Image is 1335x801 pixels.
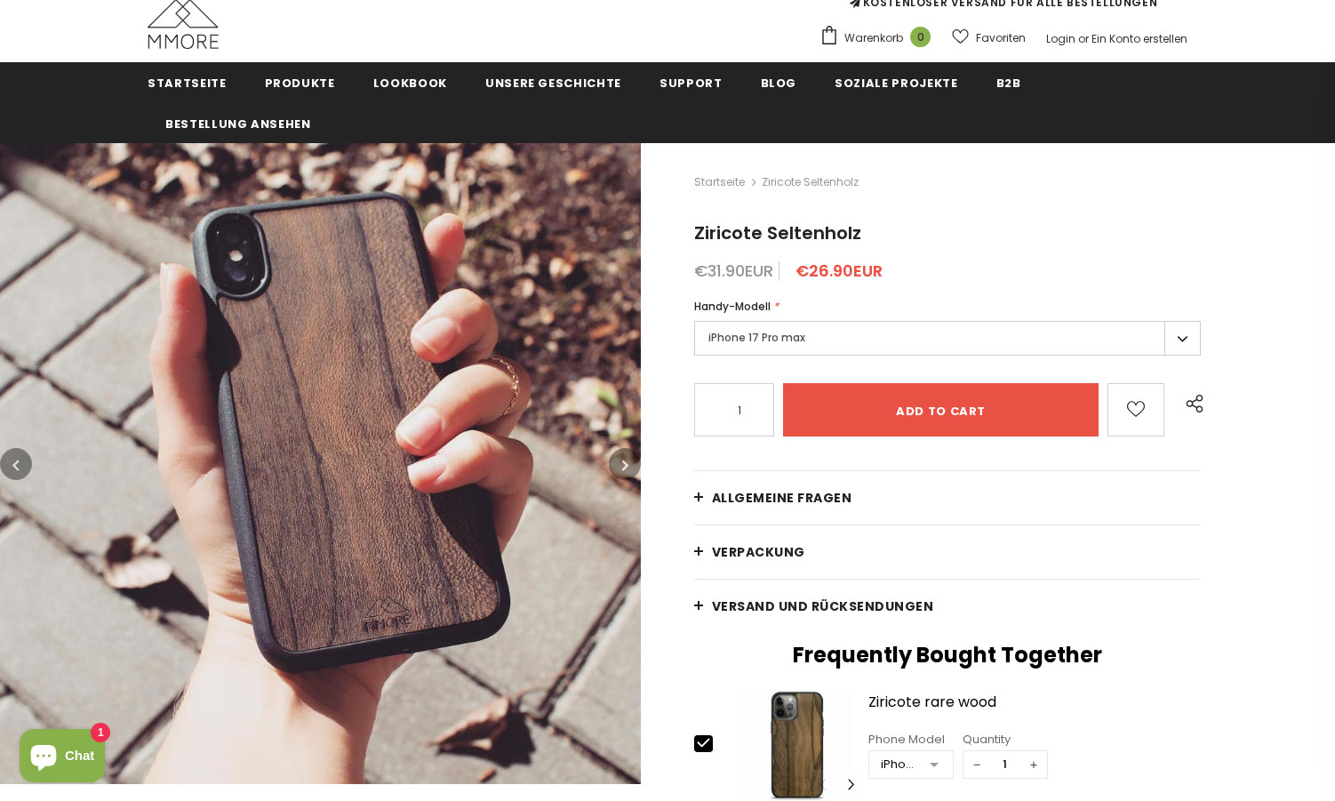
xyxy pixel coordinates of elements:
a: VERPACKUNG [694,525,1201,579]
a: Login [1046,31,1075,46]
a: Ziricote rare wood [868,694,1201,725]
a: Support [660,62,723,102]
img: Ziricote rare wood image 0 [730,690,864,800]
span: Blog [761,75,797,92]
a: Startseite [148,62,227,102]
span: €31.90EUR [694,260,773,282]
a: Bestellung ansehen [165,103,311,143]
span: Allgemeine Fragen [712,489,852,507]
span: €26.90EUR [795,260,883,282]
span: Lookbook [373,75,447,92]
span: Soziale Projekte [835,75,957,92]
span: Versand und Rücksendungen [712,597,934,615]
span: Ziricote Seltenholz [762,172,859,193]
a: Startseite [694,172,745,193]
h2: Frequently Bought Together [694,642,1201,669]
span: Support [660,75,723,92]
span: Unsere Geschichte [485,75,621,92]
span: Startseite [148,75,227,92]
input: Add to cart [783,383,1099,437]
a: Blog [761,62,797,102]
a: Favoriten [952,22,1026,53]
a: Ein Konto erstellen [1091,31,1187,46]
span: Produkte [265,75,335,92]
div: iPhone 12 Pro Max [881,756,917,773]
a: Unsere Geschichte [485,62,621,102]
span: Bestellung ansehen [165,116,311,132]
div: Phone Model [868,731,954,749]
span: Ziricote Seltenholz [694,220,861,245]
span: Handy-Modell [694,299,771,314]
span: VERPACKUNG [712,543,805,561]
span: Favoriten [976,29,1026,47]
span: or [1078,31,1089,46]
inbox-online-store-chat: Shopify online store chat [14,729,110,787]
div: Quantity [963,731,1048,749]
label: iPhone 17 Pro max [694,321,1201,356]
a: Warenkorb 0 [819,25,939,52]
a: Soziale Projekte [835,62,957,102]
a: B2B [996,62,1021,102]
span: 0 [910,27,931,47]
span: − [963,751,990,778]
a: Allgemeine Fragen [694,471,1201,525]
span: Warenkorb [844,29,903,47]
span: B2B [996,75,1021,92]
a: Lookbook [373,62,447,102]
span: + [1020,751,1047,778]
a: Produkte [265,62,335,102]
a: Versand und Rücksendungen [694,580,1201,633]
